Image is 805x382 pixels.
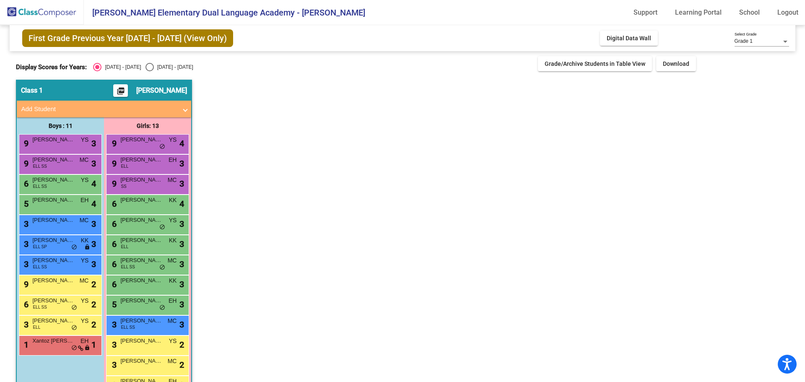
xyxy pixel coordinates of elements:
span: EH [80,337,88,346]
span: do_not_disturb_alt [159,143,165,150]
span: YS [169,135,177,144]
span: [PERSON_NAME] [120,216,162,224]
a: Learning Portal [668,6,728,19]
span: [PERSON_NAME] [120,256,162,265]
div: [DATE] - [DATE] [101,63,141,71]
span: 3 [91,137,96,150]
span: 3 [22,320,29,330]
span: 5 [22,199,29,209]
span: 3 [179,278,184,291]
span: 3 [179,238,184,250]
button: Digital Data Wall [600,31,658,46]
span: 3 [22,219,29,229]
mat-panel-title: Add Student [21,104,177,114]
span: [PERSON_NAME] [32,196,74,204]
span: YS [81,296,89,305]
span: 6 [22,299,29,309]
button: Download [656,56,696,71]
span: 3 [91,218,96,230]
span: ELL SS [33,183,47,190]
span: lock [84,345,90,351]
span: 2 [91,298,96,311]
span: lock [84,244,90,251]
span: [PERSON_NAME][GEOGRAPHIC_DATA] [32,236,74,244]
span: 4 [179,137,184,150]
span: 3 [22,239,29,249]
span: 2 [179,338,184,351]
span: 9 [110,138,117,148]
span: KK [169,236,177,245]
div: Boys : 11 [17,117,104,134]
span: YS [81,135,89,144]
a: Logout [771,6,805,19]
span: 3 [91,238,96,250]
mat-expansion-panel-header: Add Student [17,101,191,117]
span: 2 [91,318,96,331]
span: 3 [110,360,117,370]
span: [PERSON_NAME] [32,296,74,305]
span: Xantoz [PERSON_NAME] [32,337,74,345]
span: [PERSON_NAME] [32,317,74,325]
span: Grade 1 [735,38,753,44]
span: [PERSON_NAME] [120,337,162,345]
span: [PERSON_NAME] [32,135,74,144]
span: MC [168,317,177,325]
span: 9 [22,138,29,148]
span: ELL [121,163,128,169]
span: 4 [91,197,96,210]
div: Girls: 13 [104,117,191,134]
span: ELL SS [33,304,47,310]
span: MC [168,357,177,366]
span: SS [121,183,126,190]
span: 9 [22,279,29,289]
span: YS [169,337,177,346]
span: Digital Data Wall [607,35,651,42]
span: 9 [110,179,117,189]
span: [PERSON_NAME] [120,317,162,325]
span: [PERSON_NAME] [32,276,74,285]
span: YS [81,176,89,185]
span: MC [80,276,89,285]
a: School [732,6,766,19]
span: [PERSON_NAME] [32,156,74,164]
span: MC [168,176,177,185]
span: MC [168,256,177,265]
mat-radio-group: Select an option [93,63,193,71]
span: do_not_disturb_alt [159,224,165,231]
span: Class 1 [21,86,43,95]
span: ELL SS [121,324,135,330]
span: 3 [179,177,184,190]
span: KK [169,196,177,205]
span: 3 [22,259,29,269]
span: YS [81,256,89,265]
span: do_not_disturb_alt [159,304,165,311]
span: ELL [121,244,128,250]
span: ELL SS [33,163,47,169]
span: 3 [91,258,96,270]
mat-icon: picture_as_pdf [116,87,126,99]
span: YS [81,317,89,325]
span: 9 [110,159,117,169]
span: First Grade Previous Year [DATE] - [DATE] (View Only) [22,29,233,47]
span: Grade/Archive Students in Table View [545,60,645,67]
span: 3 [179,318,184,331]
span: ELL SS [33,264,47,270]
a: Support [627,6,664,19]
span: 3 [91,157,96,170]
span: 6 [110,259,117,269]
span: [PERSON_NAME] [120,156,162,164]
span: [PERSON_NAME] [120,357,162,365]
span: 3 [179,298,184,311]
span: 6 [110,239,117,249]
span: 1 [22,340,29,350]
span: EH [169,296,177,305]
span: 3 [179,157,184,170]
span: 5 [110,299,117,309]
span: Download [663,60,689,67]
span: [PERSON_NAME] [120,236,162,244]
span: [PERSON_NAME] [32,256,74,265]
span: 3 [179,218,184,230]
span: ELL SP [33,244,47,250]
span: 3 [110,340,117,350]
span: do_not_disturb_alt [159,264,165,271]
